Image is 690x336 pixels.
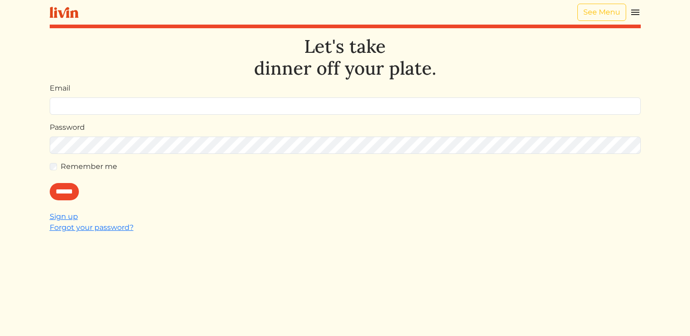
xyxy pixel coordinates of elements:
[577,4,626,21] a: See Menu
[50,36,641,79] h1: Let's take dinner off your plate.
[61,161,117,172] label: Remember me
[50,7,78,18] img: livin-logo-a0d97d1a881af30f6274990eb6222085a2533c92bbd1e4f22c21b4f0d0e3210c.svg
[50,212,78,221] a: Sign up
[50,83,70,94] label: Email
[50,223,134,232] a: Forgot your password?
[630,7,641,18] img: menu_hamburger-cb6d353cf0ecd9f46ceae1c99ecbeb4a00e71ca567a856bd81f57e9d8c17bb26.svg
[50,122,85,133] label: Password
